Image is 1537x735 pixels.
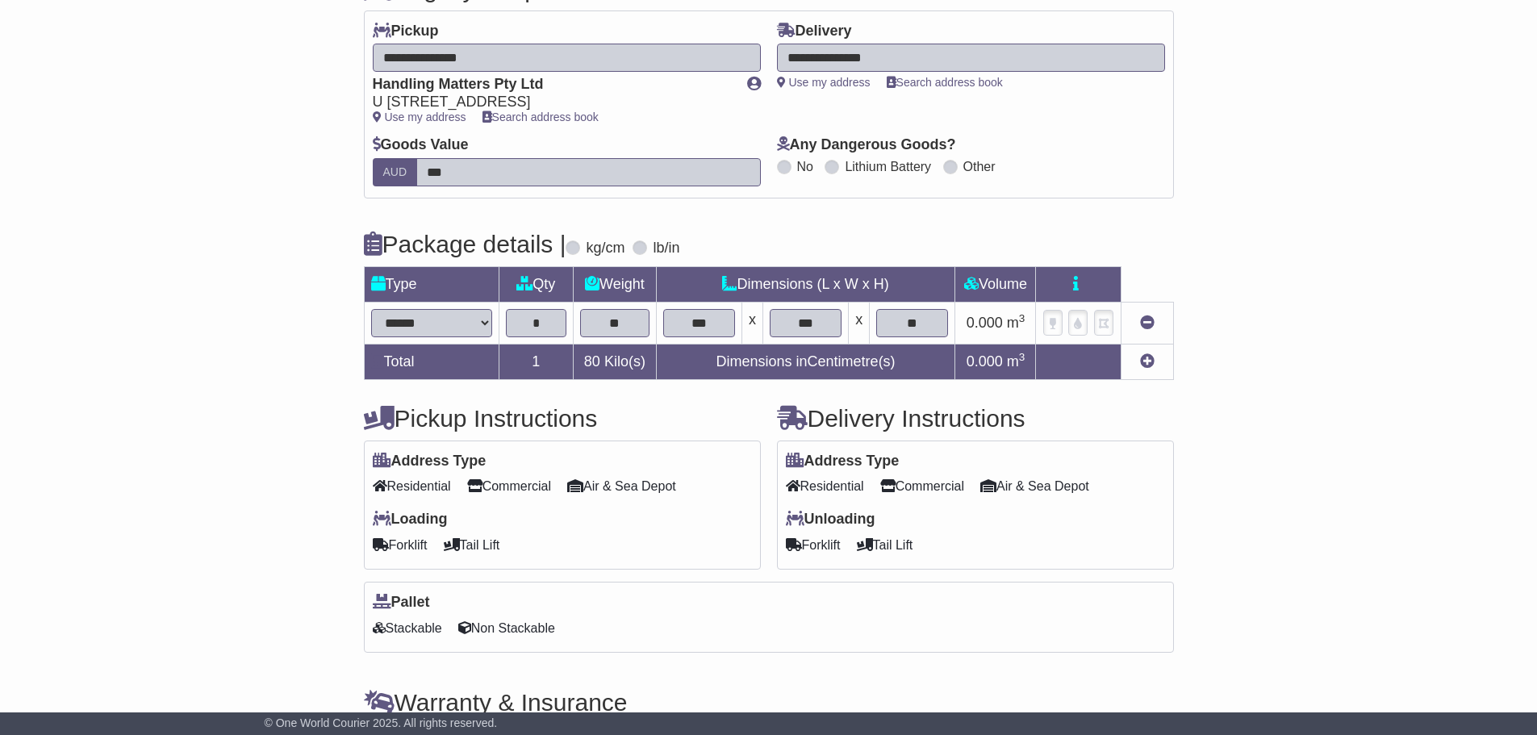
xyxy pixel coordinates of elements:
span: Tail Lift [444,532,500,558]
a: Use my address [777,76,871,89]
sup: 3 [1019,312,1025,324]
td: 1 [499,344,574,379]
label: Any Dangerous Goods? [777,136,956,154]
label: lb/in [653,240,679,257]
label: Goods Value [373,136,469,154]
td: Dimensions in Centimetre(s) [656,344,955,379]
label: No [797,159,813,174]
h4: Package details | [364,231,566,257]
span: m [1007,315,1025,331]
a: Remove this item [1140,315,1155,331]
label: Pallet [373,594,430,612]
a: Use my address [373,111,466,123]
span: Commercial [880,474,964,499]
a: Search address book [887,76,1003,89]
h4: Delivery Instructions [777,405,1174,432]
div: U [STREET_ADDRESS] [373,94,731,111]
label: Unloading [786,511,875,528]
a: Search address book [482,111,599,123]
label: Lithium Battery [845,159,931,174]
span: m [1007,353,1025,370]
label: Pickup [373,23,439,40]
span: Air & Sea Depot [980,474,1089,499]
label: Loading [373,511,448,528]
label: AUD [373,158,418,186]
span: Forklift [786,532,841,558]
span: Tail Lift [857,532,913,558]
label: kg/cm [586,240,624,257]
h4: Pickup Instructions [364,405,761,432]
span: 0.000 [967,353,1003,370]
td: Kilo(s) [574,344,657,379]
label: Delivery [777,23,852,40]
td: Weight [574,266,657,302]
span: Residential [786,474,864,499]
label: Other [963,159,996,174]
label: Address Type [373,453,487,470]
label: Address Type [786,453,900,470]
td: x [741,302,762,344]
div: Handling Matters Pty Ltd [373,76,731,94]
td: Volume [955,266,1036,302]
span: 80 [584,353,600,370]
td: Dimensions (L x W x H) [656,266,955,302]
span: Non Stackable [458,616,555,641]
a: Add new item [1140,353,1155,370]
td: Total [364,344,499,379]
td: x [849,302,870,344]
span: Commercial [467,474,551,499]
td: Qty [499,266,574,302]
span: Residential [373,474,451,499]
sup: 3 [1019,351,1025,363]
td: Type [364,266,499,302]
span: Stackable [373,616,442,641]
span: © One World Courier 2025. All rights reserved. [265,716,498,729]
span: 0.000 [967,315,1003,331]
h4: Warranty & Insurance [364,689,1174,716]
span: Air & Sea Depot [567,474,676,499]
span: Forklift [373,532,428,558]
